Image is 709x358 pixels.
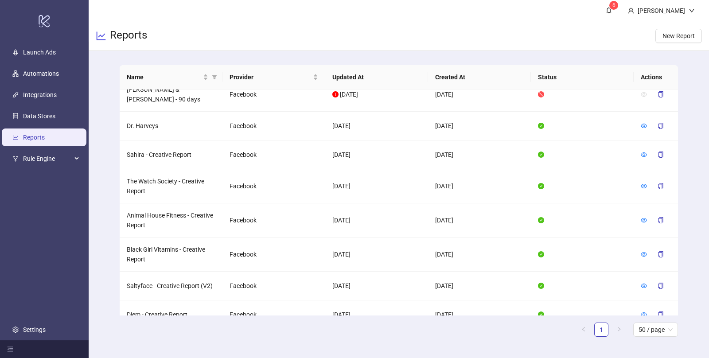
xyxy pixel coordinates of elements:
[531,65,634,89] th: Status
[655,29,702,43] button: New Report
[616,327,622,332] span: right
[612,2,616,8] span: 6
[222,112,325,140] td: Facebook
[658,311,664,318] span: copy
[651,213,671,227] button: copy
[689,8,695,14] span: down
[658,123,664,129] span: copy
[23,113,55,120] a: Data Stores
[7,346,13,352] span: menu-fold
[325,300,428,329] td: [DATE]
[641,183,647,189] span: eye
[23,150,72,167] span: Rule Engine
[428,112,531,140] td: [DATE]
[325,272,428,300] td: [DATE]
[120,140,222,169] td: Sahira - Creative Report
[658,152,664,158] span: copy
[538,123,544,129] span: check-circle
[120,300,222,329] td: Diem - Creative Report
[577,323,591,337] li: Previous Page
[325,112,428,140] td: [DATE]
[577,323,591,337] button: left
[230,72,311,82] span: Provider
[120,272,222,300] td: Saltyface - Creative Report (V2)
[222,78,325,112] td: Facebook
[325,237,428,272] td: [DATE]
[325,203,428,237] td: [DATE]
[538,152,544,158] span: check-circle
[641,152,647,158] span: eye
[96,31,106,41] span: line-chart
[641,282,647,289] a: eye
[595,323,608,336] a: 1
[120,112,222,140] td: Dr. Harveys
[222,237,325,272] td: Facebook
[641,251,647,257] span: eye
[651,119,671,133] button: copy
[581,327,586,332] span: left
[428,203,531,237] td: [DATE]
[538,251,544,257] span: check-circle
[641,217,647,223] span: eye
[222,300,325,329] td: Facebook
[428,300,531,329] td: [DATE]
[651,87,671,101] button: copy
[340,91,358,98] span: [DATE]
[23,49,56,56] a: Launch Ads
[658,251,664,257] span: copy
[222,272,325,300] td: Facebook
[594,323,608,337] li: 1
[12,156,19,162] span: fork
[120,169,222,203] td: The Watch Society - Creative Report
[641,311,647,318] span: eye
[23,326,46,333] a: Settings
[222,140,325,169] td: Facebook
[641,283,647,289] span: eye
[641,122,647,129] a: eye
[110,28,147,43] h3: Reports
[538,217,544,223] span: check-circle
[210,70,219,84] span: filter
[222,203,325,237] td: Facebook
[651,307,671,322] button: copy
[641,151,647,158] a: eye
[212,74,217,80] span: filter
[612,323,626,337] button: right
[609,1,618,10] sup: 6
[23,134,45,141] a: Reports
[538,311,544,318] span: check-circle
[120,78,222,112] td: [PERSON_NAME] & [PERSON_NAME] - 90 days
[606,7,612,13] span: bell
[222,65,325,89] th: Provider
[658,91,664,97] span: copy
[428,78,531,112] td: [DATE]
[428,237,531,272] td: [DATE]
[120,203,222,237] td: Animal House Fitness - Creative Report
[641,183,647,190] a: eye
[23,70,59,77] a: Automations
[428,140,531,169] td: [DATE]
[538,91,544,97] span: stop
[428,65,531,89] th: Created At
[634,6,689,16] div: [PERSON_NAME]
[658,183,664,189] span: copy
[658,283,664,289] span: copy
[120,237,222,272] td: Black Girl Vitamins - Creative Report
[428,272,531,300] td: [DATE]
[639,323,673,336] span: 50 / page
[325,65,428,89] th: Updated At
[658,217,664,223] span: copy
[641,123,647,129] span: eye
[120,65,222,89] th: Name
[222,169,325,203] td: Facebook
[325,169,428,203] td: [DATE]
[428,169,531,203] td: [DATE]
[662,32,695,39] span: New Report
[325,140,428,169] td: [DATE]
[538,283,544,289] span: check-circle
[634,65,678,89] th: Actions
[641,217,647,224] a: eye
[612,323,626,337] li: Next Page
[641,91,647,97] span: eye
[332,91,339,97] span: exclamation-circle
